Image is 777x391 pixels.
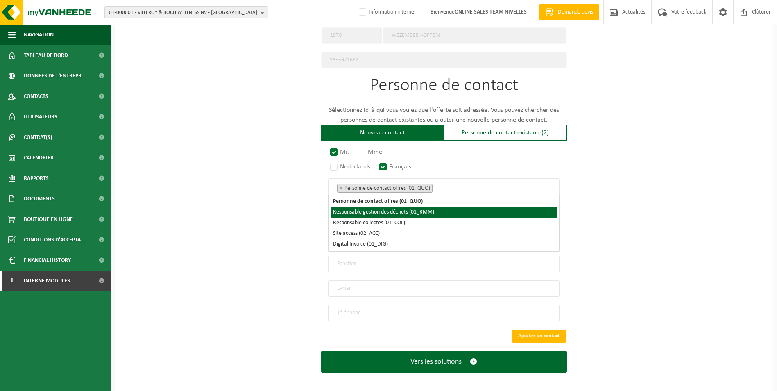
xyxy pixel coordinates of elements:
[340,186,342,190] span: ×
[24,250,71,271] span: Financial History
[512,330,566,343] button: Ajouter un contact
[24,66,86,86] span: Données de l'entrepr...
[24,86,48,107] span: Contacts
[541,130,549,136] span: (2)
[24,127,52,148] span: Contrat(s)
[331,196,557,207] li: Personne de contact offres (01_QUO)
[328,146,351,158] label: Mr.
[321,77,567,99] h1: Personne de contact
[556,8,595,16] span: Demande devis
[104,6,268,18] button: 01-000001 - VILLEROY & BOCH WELLNESS NV - [GEOGRAPHIC_DATA]
[321,105,567,125] p: Sélectionnez ici à qui vous voulez que l'offerte soit adressée. Vous pouvez chercher des personne...
[539,4,599,20] a: Demande devis
[455,9,527,15] strong: ONLINE SALES TEAM NIVELLES
[24,107,57,127] span: Utilisateurs
[331,239,557,250] li: Digital Invoice (01_DIG)
[24,168,49,189] span: Rapports
[383,27,566,44] input: Ville
[328,161,373,173] label: Nederlands
[321,351,567,373] button: Vers les solutions
[24,45,68,66] span: Tableau de bord
[8,271,16,291] span: I
[378,161,414,173] label: Français
[24,271,70,291] span: Interne modules
[321,125,444,141] div: Nouveau contact
[321,52,567,68] input: Unité d'exploitation
[24,25,54,45] span: Navigation
[322,27,382,44] input: code postal
[24,148,54,168] span: Calendrier
[356,146,386,158] label: Mme.
[328,256,560,272] input: Fonction
[109,7,257,19] span: 01-000001 - VILLEROY & BOCH WELLNESS NV - [GEOGRAPHIC_DATA]
[24,189,55,209] span: Documents
[410,357,462,366] span: Vers les solutions
[331,207,557,218] li: Responsable gestion des déchets (01_RMM)
[331,228,557,239] li: Site access (02_ACC)
[357,6,414,18] label: Information interne
[444,125,567,141] div: Personne de contact existante
[328,280,560,297] input: E-mail
[337,184,433,193] li: Personne de contact offres (01_QUO)
[331,218,557,228] li: Responsable collectes (01_COL)
[328,305,560,321] input: Téléphone
[24,209,73,230] span: Boutique en ligne
[24,230,86,250] span: Conditions d'accepta...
